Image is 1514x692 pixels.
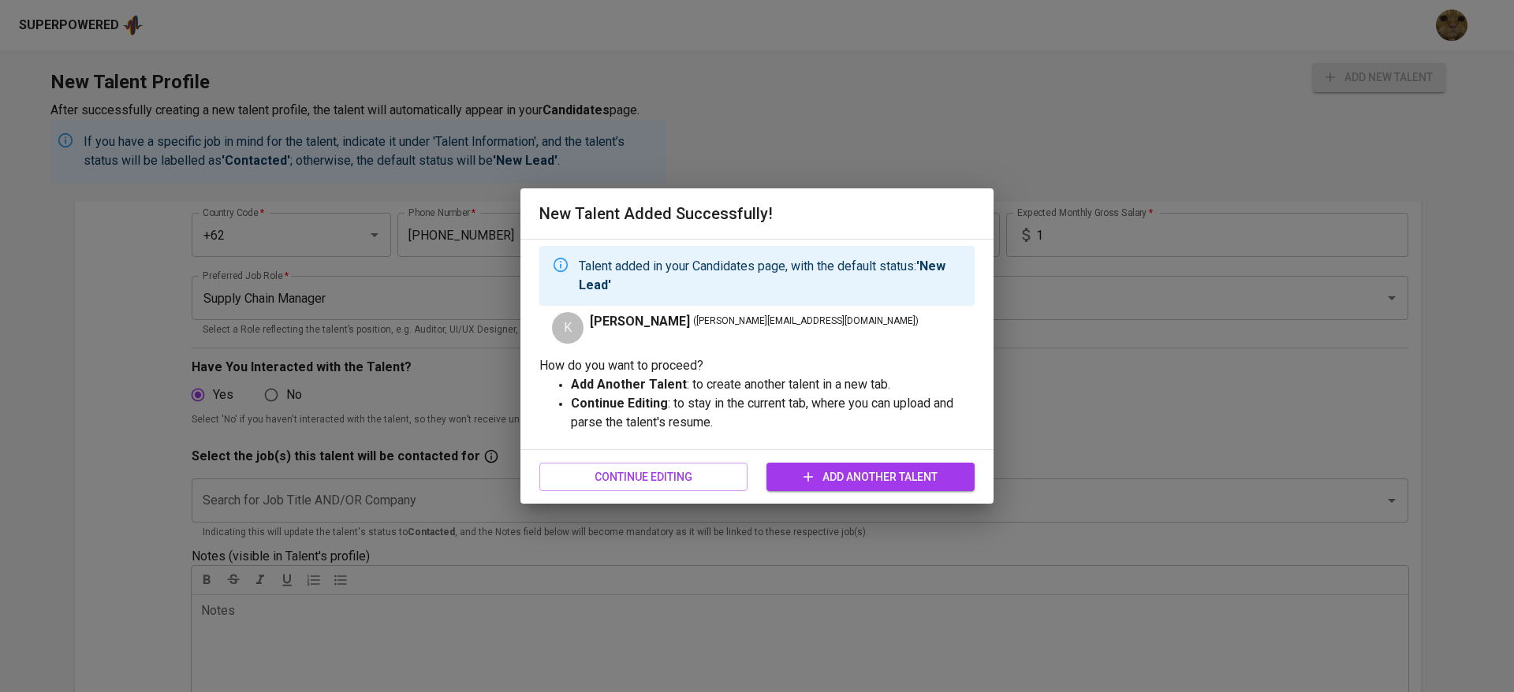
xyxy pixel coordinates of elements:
[571,375,975,394] p: : to create another talent in a new tab.
[539,463,748,492] button: Continue Editing
[552,312,584,344] div: K
[579,257,962,295] p: Talent added in your Candidates page, with the default status:
[571,394,975,432] p: : to stay in the current tab, where you can upload and parse the talent's resume.
[590,312,690,331] span: [PERSON_NAME]
[779,467,962,487] span: Add Another Talent
[693,314,919,329] span: ( [PERSON_NAME][EMAIL_ADDRESS][DOMAIN_NAME] )
[539,356,975,375] p: How do you want to proceed?
[579,259,945,292] strong: 'New Lead'
[552,467,735,487] span: Continue Editing
[571,377,687,392] strong: Add Another Talent
[571,396,668,411] strong: Continue Editing
[539,201,975,226] h6: New Talent Added Successfully!
[766,463,975,492] button: Add Another Talent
